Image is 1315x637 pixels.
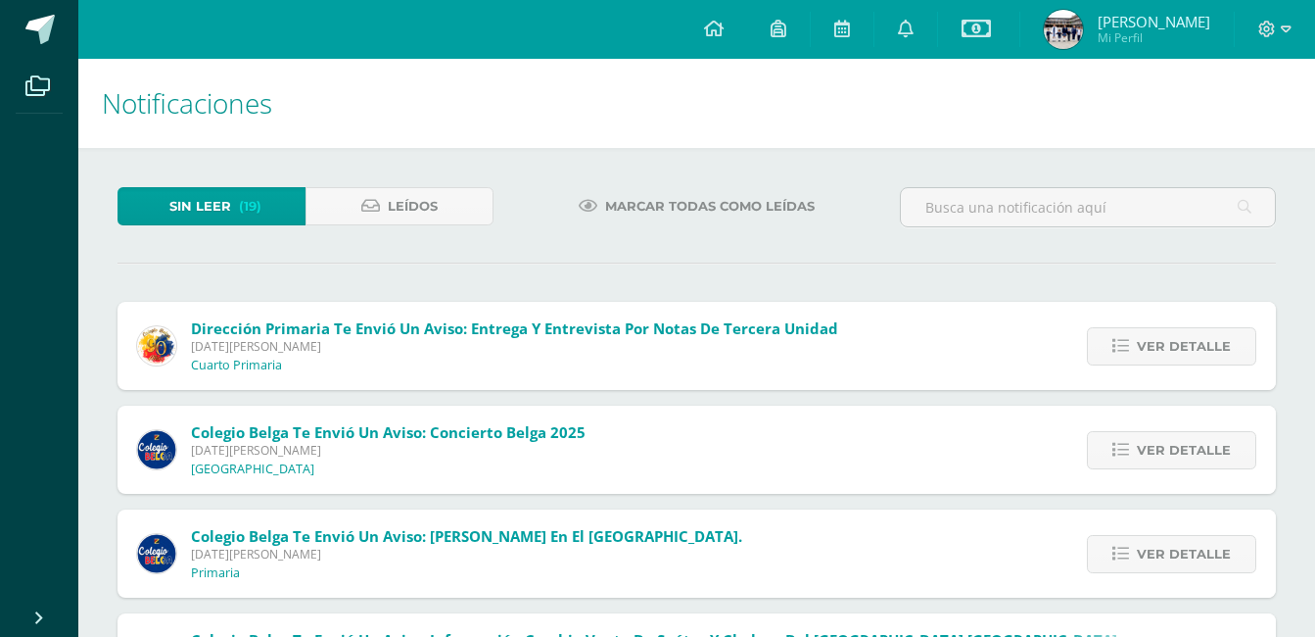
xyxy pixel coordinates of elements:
span: Notificaciones [102,84,272,122]
img: 919ad801bb7643f6f997765cf4083301.png [137,534,176,573]
span: (19) [239,188,261,224]
p: [GEOGRAPHIC_DATA] [191,462,314,477]
span: Colegio Belga te envió un aviso: Concierto Belga 2025 [191,422,586,442]
span: [DATE][PERSON_NAME] [191,442,586,459]
img: 050f0ca4ac5c94d5388e1bdfdf02b0f1.png [137,326,176,366]
img: 50c4babc3a97f92ebb2bf66d03e8a47c.png [1044,10,1083,49]
span: [PERSON_NAME] [1098,12,1210,31]
span: [DATE][PERSON_NAME] [191,338,838,355]
span: Dirección Primaria te envió un aviso: Entrega y entrevista por Notas de Tercera Unidad [191,318,838,338]
img: 919ad801bb7643f6f997765cf4083301.png [137,430,176,469]
p: Primaria [191,565,240,581]
span: Colegio Belga te envió un aviso: [PERSON_NAME] en el [GEOGRAPHIC_DATA]. [191,526,742,546]
span: Ver detalle [1137,536,1231,572]
span: Marcar todas como leídas [605,188,815,224]
span: Sin leer [169,188,231,224]
span: [DATE][PERSON_NAME] [191,546,742,563]
span: Mi Perfil [1098,29,1210,46]
span: Ver detalle [1137,328,1231,365]
span: Ver detalle [1137,432,1231,468]
a: Leídos [305,187,493,225]
a: Marcar todas como leídas [554,187,839,225]
p: Cuarto Primaria [191,358,282,373]
span: Leídos [388,188,438,224]
input: Busca una notificación aquí [901,188,1275,226]
a: Sin leer(19) [117,187,305,225]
